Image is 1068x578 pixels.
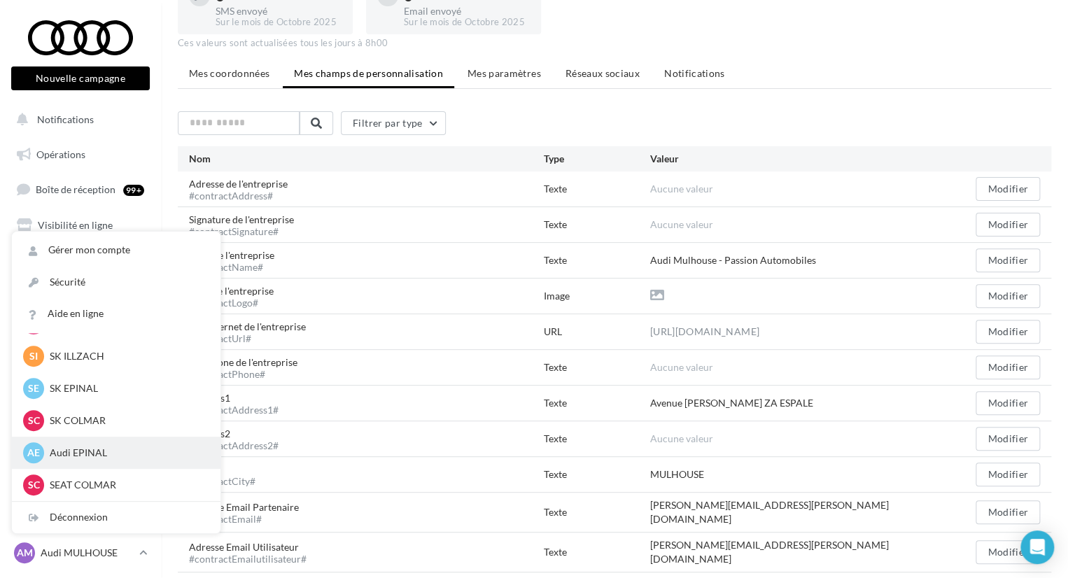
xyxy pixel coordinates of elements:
[976,500,1040,524] button: Modifier
[544,467,650,481] div: Texte
[976,213,1040,237] button: Modifier
[189,500,310,524] div: Adresse Email Partenaire
[544,360,650,374] div: Texte
[12,502,220,533] div: Déconnexion
[650,432,713,444] span: Aucune valeur
[38,219,113,231] span: Visibilité en ligne
[544,505,650,519] div: Texte
[189,284,285,308] div: Logo de l'entreprise
[544,289,650,303] div: Image
[189,213,305,237] div: Signature de l'entreprise
[664,67,725,79] span: Notifications
[189,369,297,379] div: #contractPhone#
[8,315,153,356] a: PLV et print personnalisable
[189,463,267,486] div: Ville
[189,298,274,308] div: #contractLogo#
[178,37,1051,50] div: Ces valeurs sont actualisées tous les jours à 8h00
[976,248,1040,272] button: Modifier
[189,152,544,166] div: Nom
[189,334,306,344] div: #contractUrl#
[544,325,650,339] div: URL
[36,183,115,195] span: Boîte de réception
[189,405,279,415] div: #contractAddress1#
[8,246,153,275] a: Campagnes
[29,349,38,363] span: SI
[189,554,307,564] div: #contractEmailutilisateur#
[12,298,220,330] a: Aide en ligne
[123,185,144,196] div: 99+
[650,253,816,267] div: Audi Mulhouse - Passion Automobiles
[27,446,40,460] span: AE
[976,427,1040,451] button: Modifier
[976,463,1040,486] button: Modifier
[50,446,204,460] p: Audi EPINAL
[189,441,279,451] div: #contractAddress2#
[28,478,40,492] span: SC
[8,174,153,204] a: Boîte de réception99+
[544,218,650,232] div: Texte
[28,414,40,428] span: SC
[50,478,204,492] p: SEAT COLMAR
[8,211,153,240] a: Visibilité en ligne
[650,152,934,166] div: Valeur
[650,218,713,230] span: Aucune valeur
[544,432,650,446] div: Texte
[189,427,290,451] div: Address2
[189,391,290,415] div: Address1
[404,6,530,16] div: Email envoyé
[36,148,85,160] span: Opérations
[189,227,294,237] div: #contractSignature#
[468,67,541,79] span: Mes paramètres
[11,66,150,90] button: Nouvelle campagne
[189,355,309,379] div: Téléphone de l'entreprise
[50,414,204,428] p: SK COLMAR
[976,391,1040,415] button: Modifier
[189,67,269,79] span: Mes coordonnées
[650,361,713,373] span: Aucune valeur
[565,67,640,79] span: Réseaux sociaux
[41,546,134,560] p: Audi MULHOUSE
[976,284,1040,308] button: Modifier
[544,396,650,410] div: Texte
[12,267,220,298] a: Sécurité
[650,396,813,410] div: Avenue [PERSON_NAME] ZA ESPALE
[404,16,530,29] div: Sur le mois de Octobre 2025
[216,6,342,16] div: SMS envoyé
[650,498,934,526] div: [PERSON_NAME][EMAIL_ADDRESS][PERSON_NAME][DOMAIN_NAME]
[189,191,288,201] div: #contractAddress#
[650,323,759,340] a: [URL][DOMAIN_NAME]
[976,320,1040,344] button: Modifier
[216,16,342,29] div: Sur le mois de Octobre 2025
[8,140,153,169] a: Opérations
[544,253,650,267] div: Texte
[17,546,33,560] span: AM
[544,545,650,559] div: Texte
[8,105,147,134] button: Notifications
[544,152,650,166] div: Type
[650,538,934,566] div: [PERSON_NAME][EMAIL_ADDRESS][PERSON_NAME][DOMAIN_NAME]
[341,111,446,135] button: Filtrer par type
[12,234,220,266] a: Gérer mon compte
[189,177,299,201] div: Adresse de l'entreprise
[976,355,1040,379] button: Modifier
[28,381,39,395] span: SE
[650,467,704,481] div: MULHOUSE
[8,280,153,309] a: Médiathèque
[976,177,1040,201] button: Modifier
[189,514,299,524] div: #contractEmail#
[50,381,204,395] p: SK EPINAL
[189,248,286,272] div: Nom de l'entreprise
[50,349,204,363] p: SK ILLZACH
[544,182,650,196] div: Texte
[189,320,317,344] div: Site internet de l'entreprise
[976,540,1040,564] button: Modifier
[1020,530,1054,564] div: Open Intercom Messenger
[11,540,150,566] a: AM Audi MULHOUSE
[37,113,94,125] span: Notifications
[189,540,318,564] div: Adresse Email Utilisateur
[650,183,713,195] span: Aucune valeur
[189,477,255,486] div: #contractCity#
[189,262,274,272] div: #contractName#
